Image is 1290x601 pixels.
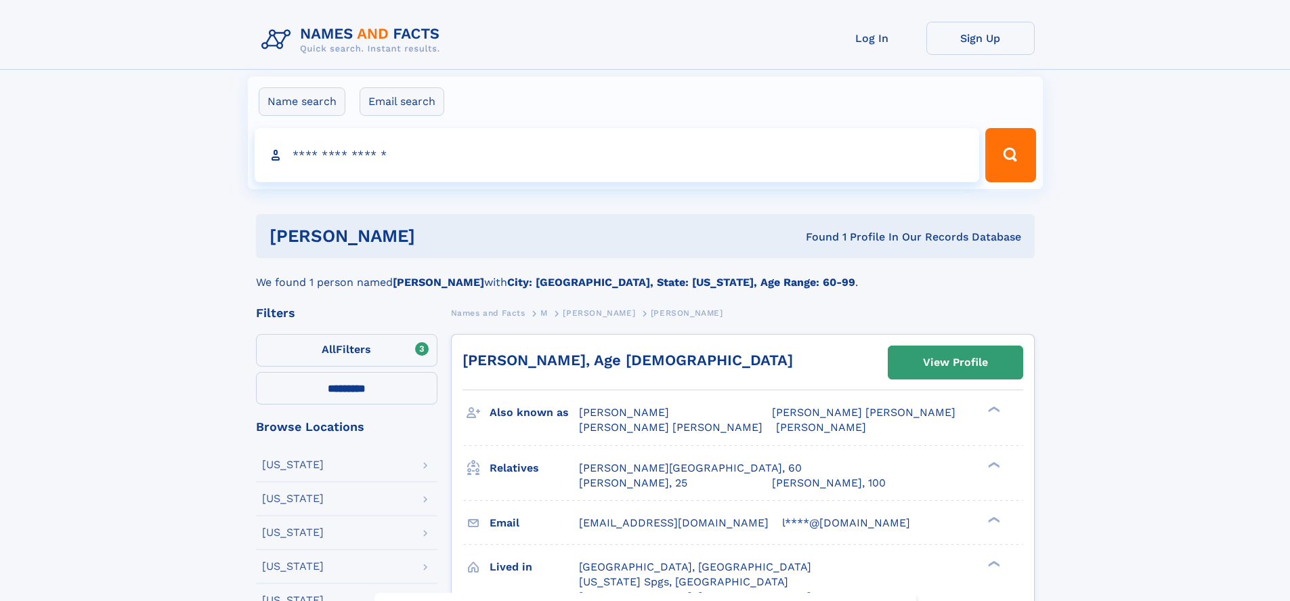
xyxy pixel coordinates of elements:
[818,22,926,55] a: Log In
[579,406,669,419] span: [PERSON_NAME]
[579,575,788,588] span: [US_STATE] Spgs, [GEOGRAPHIC_DATA]
[451,304,525,321] a: Names and Facts
[256,22,451,58] img: Logo Names and Facts
[579,476,687,491] a: [PERSON_NAME], 25
[256,421,437,433] div: Browse Locations
[579,560,811,573] span: [GEOGRAPHIC_DATA], [GEOGRAPHIC_DATA]
[985,515,1001,524] div: ❯
[490,556,579,579] h3: Lived in
[610,230,1021,245] div: Found 1 Profile In Our Records Database
[563,308,635,318] span: [PERSON_NAME]
[507,276,855,289] b: City: [GEOGRAPHIC_DATA], State: [US_STATE], Age Range: 60-99
[579,461,802,476] a: [PERSON_NAME][GEOGRAPHIC_DATA], 60
[540,304,548,321] a: M
[772,476,886,491] a: [PERSON_NAME], 100
[651,308,723,318] span: [PERSON_NAME]
[255,128,980,182] input: search input
[463,352,793,369] a: [PERSON_NAME], Age [DEMOGRAPHIC_DATA]
[772,406,955,419] span: [PERSON_NAME] [PERSON_NAME]
[776,421,866,434] span: [PERSON_NAME]
[923,347,988,378] div: View Profile
[256,258,1035,291] div: We found 1 person named with .
[490,457,579,480] h3: Relatives
[926,22,1035,55] a: Sign Up
[270,228,611,245] h1: [PERSON_NAME]
[259,87,345,116] label: Name search
[985,405,1001,414] div: ❯
[262,459,324,470] div: [US_STATE]
[256,307,437,319] div: Filters
[256,334,437,367] label: Filters
[490,401,579,424] h3: Also known as
[888,346,1023,379] a: View Profile
[490,512,579,535] h3: Email
[985,128,1035,182] button: Search Button
[262,561,324,572] div: [US_STATE]
[322,343,336,356] span: All
[262,527,324,538] div: [US_STATE]
[579,421,762,434] span: [PERSON_NAME] [PERSON_NAME]
[563,304,635,321] a: [PERSON_NAME]
[985,559,1001,568] div: ❯
[262,493,324,504] div: [US_STATE]
[985,460,1001,469] div: ❯
[579,516,769,529] span: [EMAIL_ADDRESS][DOMAIN_NAME]
[540,308,548,318] span: M
[360,87,444,116] label: Email search
[393,276,484,289] b: [PERSON_NAME]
